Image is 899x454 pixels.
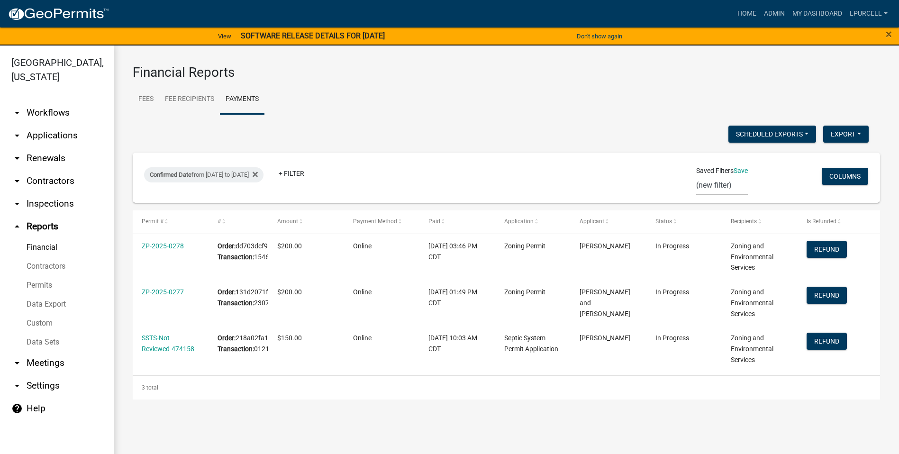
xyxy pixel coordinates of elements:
span: Recipients [731,218,757,225]
span: In Progress [655,334,689,342]
a: Save [734,167,748,174]
button: Refund [807,287,847,304]
span: Online [353,334,372,342]
a: Payments [220,84,264,115]
a: My Dashboard [789,5,846,23]
button: Export [823,126,869,143]
div: from [DATE] to [DATE] [144,167,263,182]
span: Zoning and Environmental Services [731,242,773,272]
span: # [218,218,221,225]
span: $200.00 [277,288,302,296]
a: ZP-2025-0277 [142,288,184,296]
datatable-header-cell: Is Refunded [797,210,873,233]
span: Dale Scheer [580,334,630,342]
a: + Filter [271,165,312,182]
button: Columns [822,168,868,185]
datatable-header-cell: Amount [268,210,344,233]
div: 3 total [133,376,880,400]
wm-modal-confirm: Refund Payment [807,246,847,254]
datatable-header-cell: Application [495,210,571,233]
datatable-header-cell: Applicant [571,210,646,233]
b: Transaction: [218,345,254,353]
i: arrow_drop_down [11,380,23,391]
span: Application [504,218,534,225]
i: arrow_drop_down [11,175,23,187]
span: Zoning and Environmental Services [731,288,773,318]
span: Online [353,288,372,296]
span: Permit # [142,218,163,225]
a: View [214,28,235,44]
div: dd703dcf95834b3884594e522b619310 154638 [218,241,259,263]
i: arrow_drop_down [11,198,23,209]
a: lpurcell [846,5,891,23]
span: In Progress [655,242,689,250]
b: Order: [218,288,236,296]
a: Fees [133,84,159,115]
span: Amount [277,218,298,225]
strong: SOFTWARE RELEASE DETAILS FOR [DATE] [241,31,385,40]
button: Close [886,28,892,40]
i: arrow_drop_down [11,130,23,141]
datatable-header-cell: Recipients [722,210,798,233]
a: ZP-2025-0278 [142,242,184,250]
wm-modal-confirm: Refund Payment [807,338,847,345]
button: Scheduled Exports [728,126,816,143]
i: arrow_drop_down [11,107,23,118]
h3: Financial Reports [133,64,880,81]
span: Payment Method [353,218,397,225]
div: 218a02fa113e488387c5779922260aa2 012190 [218,333,259,354]
span: Septic System Permit Application [504,334,558,353]
span: Michael Leo Keyport [580,242,630,250]
datatable-header-cell: # [209,210,268,233]
b: Transaction: [218,299,254,307]
div: [DATE] 03:46 PM CDT [428,241,486,263]
b: Order: [218,334,236,342]
b: Transaction: [218,253,254,261]
span: Status [655,218,672,225]
div: [DATE] 10:03 AM CDT [428,333,486,354]
span: Is Refunded [807,218,836,225]
span: $200.00 [277,242,302,250]
datatable-header-cell: Payment Method [344,210,419,233]
div: 131d2071f2484090bcf4a8576d329b98 230756 [218,287,259,309]
wm-modal-confirm: Refund Payment [807,292,847,300]
i: arrow_drop_down [11,153,23,164]
i: arrow_drop_up [11,221,23,232]
a: SSTS-Not Reviewed-474158 [142,334,194,353]
button: Refund [807,241,847,258]
span: Paid [428,218,440,225]
span: × [886,27,892,41]
span: Zoning Permit [504,242,545,250]
a: Admin [760,5,789,23]
a: Home [734,5,760,23]
span: Applicant [580,218,604,225]
button: Refund [807,333,847,350]
span: Zoning and Environmental Services [731,334,773,363]
span: Earl and Sherida Nett [580,288,630,318]
i: arrow_drop_down [11,357,23,369]
span: Online [353,242,372,250]
i: help [11,403,23,414]
span: Confirmed Date [150,171,191,178]
div: [DATE] 01:49 PM CDT [428,287,486,309]
button: Don't show again [573,28,626,44]
datatable-header-cell: Paid [419,210,495,233]
datatable-header-cell: Status [646,210,722,233]
datatable-header-cell: Permit # [133,210,209,233]
span: $150.00 [277,334,302,342]
span: In Progress [655,288,689,296]
b: Order: [218,242,236,250]
span: Saved Filters [696,166,734,176]
a: Fee Recipients [159,84,220,115]
span: Zoning Permit [504,288,545,296]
